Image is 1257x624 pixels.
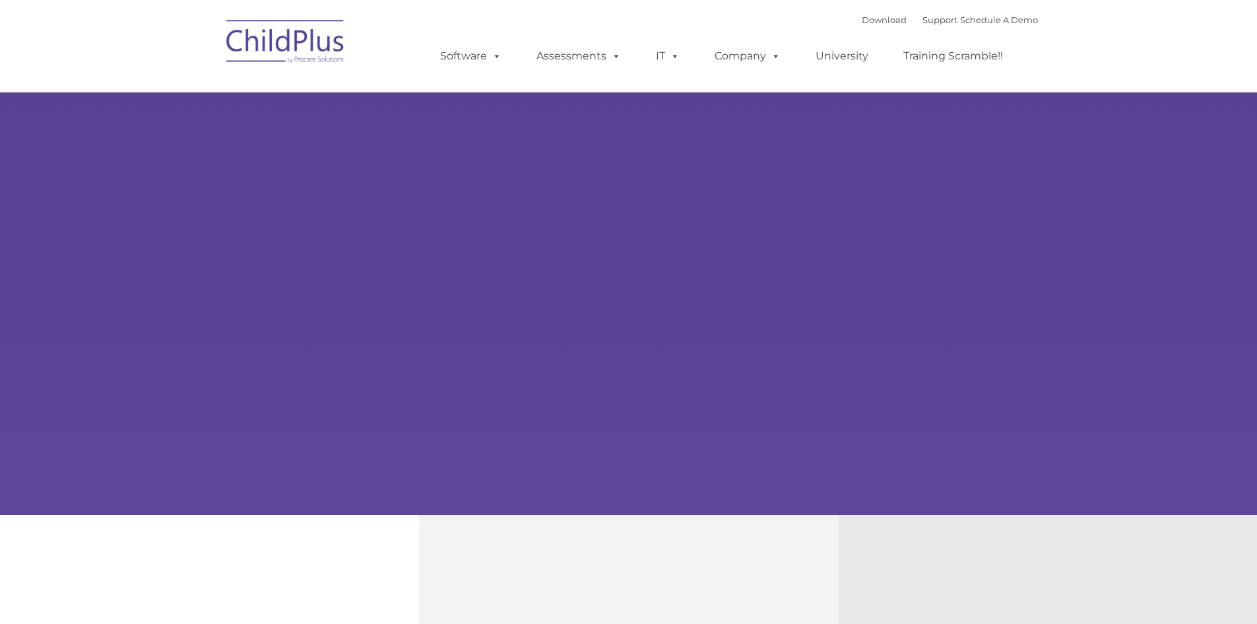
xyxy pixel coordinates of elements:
[802,43,882,69] a: University
[960,15,1038,25] a: Schedule A Demo
[890,43,1016,69] a: Training Scramble!!
[523,43,634,69] a: Assessments
[922,15,957,25] a: Support
[427,43,515,69] a: Software
[643,43,693,69] a: IT
[862,15,1038,25] font: |
[701,43,794,69] a: Company
[220,11,352,77] img: ChildPlus by Procare Solutions
[862,15,907,25] a: Download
